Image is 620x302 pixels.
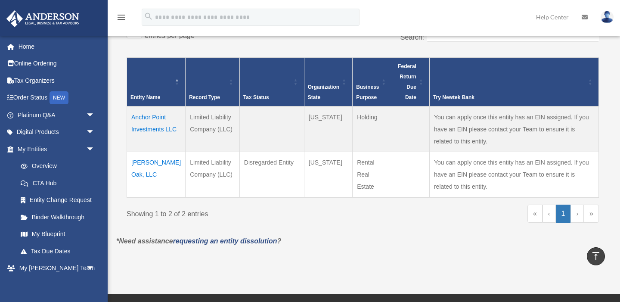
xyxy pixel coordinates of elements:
[398,63,416,100] span: Federal Return Due Date
[527,205,542,223] a: First
[353,106,392,152] td: Holding
[353,152,392,197] td: Rental Real Estate
[6,140,103,158] a: My Entitiesarrow_drop_down
[127,152,186,197] td: [PERSON_NAME] Oak, LLC
[6,124,108,141] a: Digital Productsarrow_drop_down
[556,205,571,223] a: 1
[12,174,103,192] a: CTA Hub
[130,94,160,100] span: Entity Name
[144,12,153,21] i: search
[12,192,103,209] a: Entity Change Request
[429,57,598,106] th: Try Newtek Bank : Activate to sort
[243,94,269,100] span: Tax Status
[186,57,240,106] th: Record Type: Activate to sort
[12,158,99,175] a: Overview
[116,12,127,22] i: menu
[304,152,352,197] td: [US_STATE]
[173,237,277,245] a: requesting an entity dissolution
[12,209,103,226] a: Binder Walkthrough
[86,106,103,124] span: arrow_drop_down
[12,226,103,243] a: My Blueprint
[6,38,108,55] a: Home
[86,124,103,141] span: arrow_drop_down
[4,10,82,27] img: Anderson Advisors Platinum Portal
[429,106,598,152] td: You can apply once this entity has an EIN assigned. If you have an EIN please contact your Team t...
[392,57,429,106] th: Federal Return Due Date: Activate to sort
[6,260,108,277] a: My [PERSON_NAME] Teamarrow_drop_down
[584,205,599,223] a: Last
[186,106,240,152] td: Limited Liability Company (LLC)
[304,106,352,152] td: [US_STATE]
[570,205,584,223] a: Next
[86,140,103,158] span: arrow_drop_down
[86,260,103,277] span: arrow_drop_down
[116,15,127,22] a: menu
[356,84,379,100] span: Business Purpose
[6,72,108,89] a: Tax Organizers
[353,57,392,106] th: Business Purpose: Activate to sort
[189,94,220,100] span: Record Type
[239,152,304,197] td: Disregarded Entity
[127,57,186,106] th: Entity Name: Activate to invert sorting
[542,205,556,223] a: Previous
[6,106,108,124] a: Platinum Q&Aarrow_drop_down
[304,57,352,106] th: Organization State: Activate to sort
[127,106,186,152] td: Anchor Point Investments LLC
[6,55,108,72] a: Online Ordering
[116,237,281,245] em: *Need assistance ?
[50,91,68,104] div: NEW
[239,57,304,106] th: Tax Status: Activate to sort
[186,152,240,197] td: Limited Liability Company (LLC)
[433,92,586,103] div: Try Newtek Bank
[12,243,103,260] a: Tax Due Dates
[400,34,424,41] label: Search:
[6,89,108,107] a: Order StatusNEW
[601,11,614,23] img: User Pic
[308,84,339,100] span: Organization State
[591,251,601,261] i: vertical_align_top
[429,152,598,197] td: You can apply once this entity has an EIN assigned. If you have an EIN please contact your Team t...
[127,205,356,220] div: Showing 1 to 2 of 2 entries
[587,247,605,265] a: vertical_align_top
